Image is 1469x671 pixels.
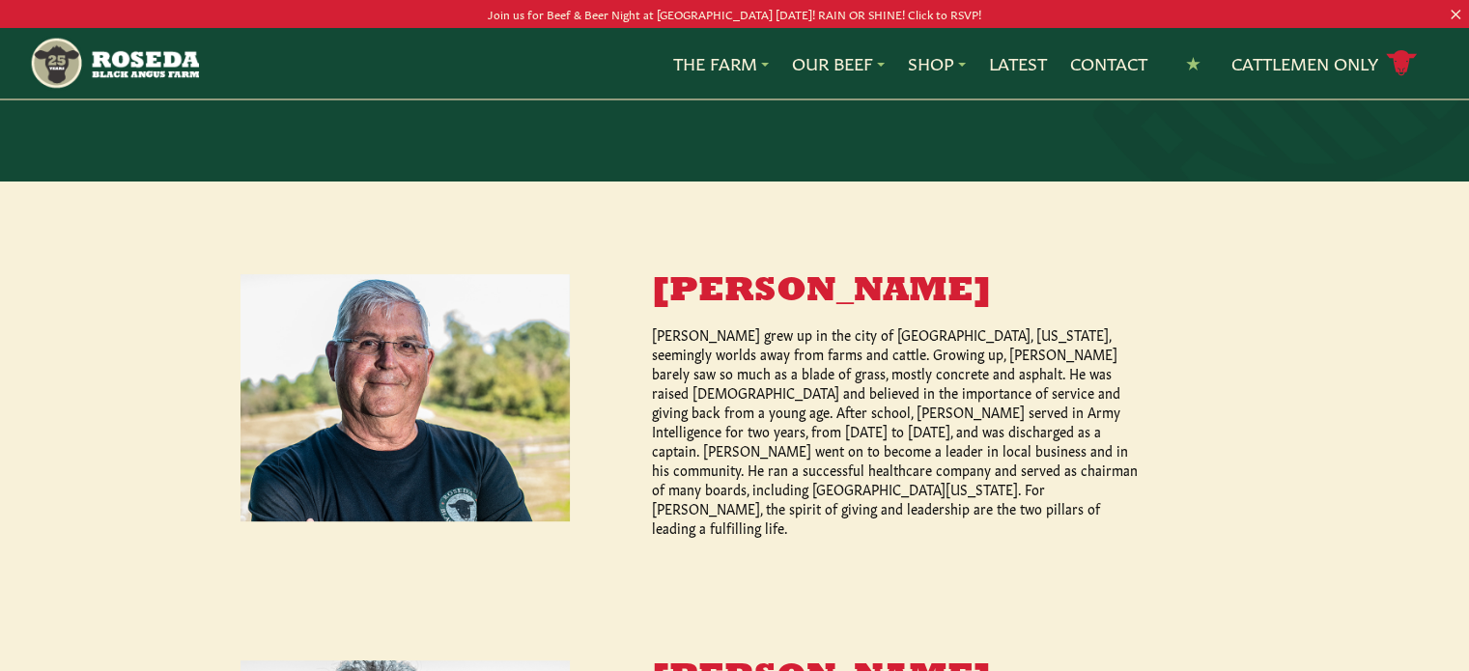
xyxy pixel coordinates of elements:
h3: [PERSON_NAME] [652,274,1146,309]
p: [PERSON_NAME] grew up in the city of [GEOGRAPHIC_DATA], [US_STATE], seemingly worlds away from fa... [652,324,1146,537]
p: Join us for Beef & Beer Night at [GEOGRAPHIC_DATA] [DATE]! RAIN OR SHINE! Click to RSVP! [73,4,1396,24]
a: Latest [989,51,1047,76]
img: https://roseda.com/wp-content/uploads/2021/05/roseda-25-header.png [29,36,198,91]
nav: Main Navigation [29,28,1439,98]
a: Cattlemen Only [1231,46,1417,80]
img: Ed Burchell Sr. [240,274,570,521]
a: Contact [1070,51,1147,76]
a: Shop [908,51,966,76]
a: Our Beef [792,51,885,76]
a: The Farm [673,51,769,76]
